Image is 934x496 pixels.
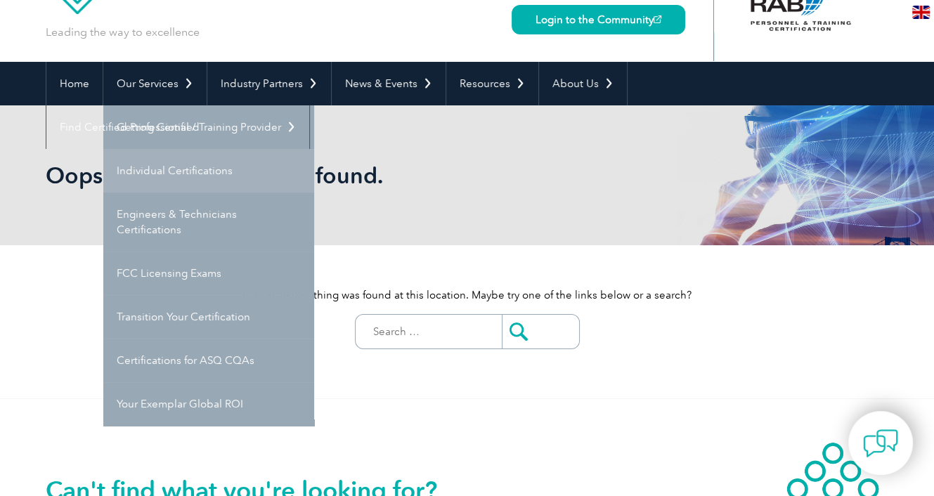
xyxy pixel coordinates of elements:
[103,62,207,105] a: Our Services
[103,382,314,426] a: Your Exemplar Global ROI
[46,287,889,303] p: It looks like nothing was found at this location. Maybe try one of the links below or a search?
[207,62,331,105] a: Industry Partners
[332,62,446,105] a: News & Events
[46,105,309,149] a: Find Certified Professional / Training Provider
[46,162,585,189] h1: Oops! That page can't be found.
[539,62,627,105] a: About Us
[502,315,579,348] input: Submit
[46,25,200,40] p: Leading the way to excellence
[103,149,314,192] a: Individual Certifications
[654,15,661,23] img: open_square.png
[446,62,538,105] a: Resources
[103,252,314,295] a: FCC Licensing Exams
[912,6,930,19] img: en
[103,192,314,252] a: Engineers & Technicians Certifications
[103,339,314,382] a: Certifications for ASQ CQAs
[46,62,103,105] a: Home
[103,295,314,339] a: Transition Your Certification
[863,426,898,461] img: contact-chat.png
[512,5,685,34] a: Login to the Community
